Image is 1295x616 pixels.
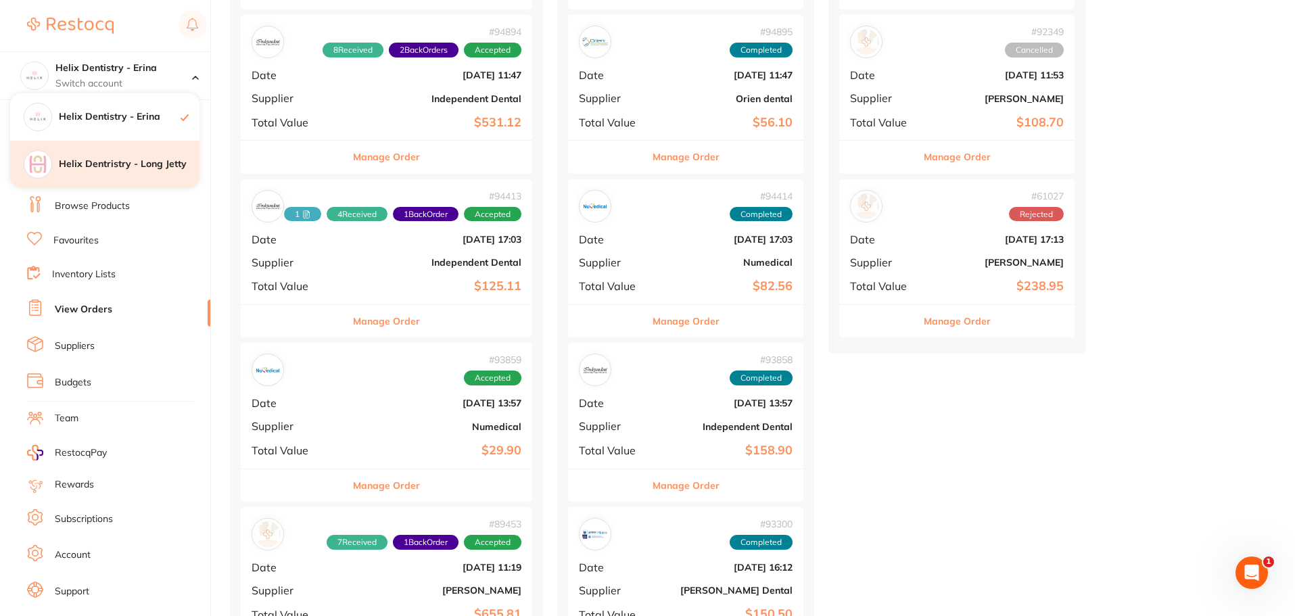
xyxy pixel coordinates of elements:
[27,10,114,41] a: Restocq Logo
[55,339,95,353] a: Suppliers
[657,444,793,458] b: $158.90
[27,445,43,460] img: RestocqPay
[252,280,338,292] span: Total Value
[27,445,107,460] a: RestocqPay
[252,256,338,268] span: Supplier
[1263,556,1274,567] span: 1
[252,69,338,81] span: Date
[55,585,89,598] a: Support
[323,43,383,57] span: Received
[653,141,720,173] button: Manage Order
[59,110,181,124] h4: Helix Dentistry - Erina
[1005,43,1064,57] span: Cancelled
[349,585,521,596] b: [PERSON_NAME]
[657,562,793,573] b: [DATE] 16:12
[255,521,281,547] img: Henry Schein Halas
[582,357,608,383] img: Independent Dental
[464,354,521,365] span: # 93859
[850,233,918,245] span: Date
[353,305,420,337] button: Manage Order
[55,77,192,91] p: Switch account
[924,141,991,173] button: Manage Order
[1009,207,1064,222] span: Rejected
[657,93,793,104] b: Orien dental
[582,29,608,55] img: Orien dental
[389,43,458,57] span: Back orders
[393,535,458,550] span: Back orders
[53,234,99,247] a: Favourites
[928,93,1064,104] b: [PERSON_NAME]
[853,29,879,55] img: Adam Dental
[252,561,338,573] span: Date
[252,444,338,456] span: Total Value
[657,116,793,130] b: $56.10
[1235,556,1268,589] iframe: Intercom live chat
[730,535,793,550] span: Completed
[59,158,199,171] h4: Helix Dentristry - Long Jetty
[657,234,793,245] b: [DATE] 17:03
[579,584,646,596] span: Supplier
[730,371,793,385] span: Completed
[24,103,51,131] img: Helix Dentistry - Erina
[284,207,321,222] span: Received
[393,207,458,222] span: Back orders
[730,519,793,529] span: # 93300
[241,343,532,502] div: Numedical#93859AcceptedDate[DATE] 13:57SupplierNumedicalTotal Value$29.90Manage Order
[1005,26,1064,37] span: # 92349
[850,92,918,104] span: Supplier
[349,257,521,268] b: Independent Dental
[241,179,532,338] div: Independent Dental#944131 4Received1BackOrderAcceptedDate[DATE] 17:03SupplierIndependent DentalTo...
[27,18,114,34] img: Restocq Logo
[464,535,521,550] span: Accepted
[349,93,521,104] b: Independent Dental
[928,279,1064,293] b: $238.95
[349,279,521,293] b: $125.11
[730,26,793,37] span: # 94895
[928,70,1064,80] b: [DATE] 11:53
[730,191,793,202] span: # 94414
[327,519,521,529] span: # 89453
[657,279,793,293] b: $82.56
[323,26,521,37] span: # 94894
[464,371,521,385] span: Accepted
[657,398,793,408] b: [DATE] 13:57
[252,92,338,104] span: Supplier
[928,257,1064,268] b: [PERSON_NAME]
[464,43,521,57] span: Accepted
[657,585,793,596] b: [PERSON_NAME] Dental
[284,191,521,202] span: # 94413
[579,256,646,268] span: Supplier
[327,535,387,550] span: Received
[579,561,646,573] span: Date
[582,521,608,547] img: Erskine Dental
[21,62,48,89] img: Helix Dentistry - Erina
[24,151,51,178] img: Helix Dentristry - Long Jetty
[850,256,918,268] span: Supplier
[579,397,646,409] span: Date
[653,305,720,337] button: Manage Order
[579,69,646,81] span: Date
[55,376,91,389] a: Budgets
[327,207,387,222] span: Received
[349,234,521,245] b: [DATE] 17:03
[657,421,793,432] b: Independent Dental
[579,116,646,128] span: Total Value
[55,62,192,75] h4: Helix Dentistry - Erina
[928,116,1064,130] b: $108.70
[349,421,521,432] b: Numedical
[928,234,1064,245] b: [DATE] 17:13
[579,444,646,456] span: Total Value
[241,15,532,174] div: Independent Dental#948948Received2BackOrdersAcceptedDate[DATE] 11:47SupplierIndependent DentalTot...
[579,280,646,292] span: Total Value
[55,478,94,492] a: Rewards
[55,199,130,213] a: Browse Products
[730,43,793,57] span: Completed
[850,280,918,292] span: Total Value
[353,469,420,502] button: Manage Order
[55,412,78,425] a: Team
[252,233,338,245] span: Date
[582,193,608,219] img: Numedical
[850,116,918,128] span: Total Value
[252,584,338,596] span: Supplier
[579,233,646,245] span: Date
